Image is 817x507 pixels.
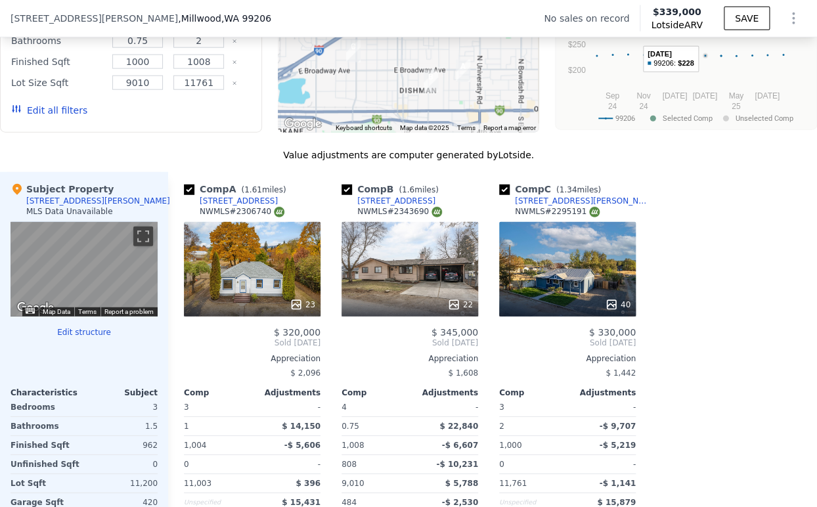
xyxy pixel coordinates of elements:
[442,441,478,450] span: -$ 6,607
[357,196,435,206] div: [STREET_ADDRESS]
[221,13,271,24] span: , WA 99206
[252,387,320,398] div: Adjustments
[755,91,780,100] text: [DATE]
[335,123,391,133] button: Keyboard shortcuts
[87,417,158,435] div: 1.5
[87,436,158,454] div: 962
[499,460,504,469] span: 0
[14,299,57,317] a: Open this area in Google Maps (opens a new window)
[724,7,770,30] button: SAVE
[244,185,262,194] span: 1.61
[608,102,617,111] text: 24
[342,338,478,348] span: Sold [DATE]
[184,338,320,348] span: Sold [DATE]
[589,327,636,338] span: $ 330,000
[442,498,478,507] span: -$ 2,530
[78,308,97,315] a: Terms
[342,387,410,398] div: Comp
[87,398,158,416] div: 3
[606,91,620,100] text: Sep
[445,479,478,488] span: $ 5,788
[431,207,442,217] img: NWMLS Logo
[11,436,81,454] div: Finished Sqft
[26,196,170,206] div: [STREET_ADDRESS][PERSON_NAME]
[410,387,478,398] div: Adjustments
[342,498,357,507] span: 484
[570,455,636,474] div: -
[499,403,504,412] span: 3
[648,50,672,58] text: [DATE]
[184,196,278,206] a: [STREET_ADDRESS]
[499,183,606,196] div: Comp C
[232,81,237,86] button: Clear
[499,196,651,206] a: [STREET_ADDRESS][PERSON_NAME]
[232,39,237,44] button: Clear
[184,479,211,488] span: 11,003
[483,124,535,131] a: Report a map error
[290,298,315,311] div: 23
[431,327,478,338] span: $ 345,000
[729,91,744,100] text: May
[342,353,478,364] div: Appreciation
[255,455,320,474] div: -
[346,40,361,62] div: 8208 E Cataldo Ave
[11,387,84,398] div: Characteristics
[424,70,438,93] div: 9716 E Valleyway Ave
[559,185,577,194] span: 1.34
[184,460,189,469] span: 0
[600,479,636,488] span: -$ 1,141
[232,60,237,65] button: Clear
[568,40,586,49] text: $250
[281,116,324,133] img: Google
[342,403,347,412] span: 4
[568,66,586,75] text: $200
[87,455,158,474] div: 0
[281,116,324,133] a: Open this area in Google Maps (opens a new window)
[11,474,81,493] div: Lot Sqft
[589,207,600,217] img: NWMLS Logo
[43,307,70,317] button: Map Data
[282,498,320,507] span: $ 15,431
[597,498,636,507] span: $ 15,879
[26,308,35,314] button: Keyboard shortcuts
[499,387,567,398] div: Comp
[736,114,793,123] text: Unselected Comp
[11,104,87,117] button: Edit all filters
[515,196,651,206] div: [STREET_ADDRESS][PERSON_NAME]
[178,12,271,25] span: , Millwood
[342,479,364,488] span: 9,010
[11,222,158,317] div: Map
[499,417,565,435] div: 2
[600,441,636,450] span: -$ 5,219
[567,387,636,398] div: Adjustments
[544,12,640,25] div: No sales on record
[663,91,688,100] text: [DATE]
[284,441,320,450] span: -$ 5,606
[11,327,158,338] button: Edit structure
[393,185,443,194] span: ( miles)
[499,338,636,348] span: Sold [DATE]
[11,32,104,50] div: Bathrooms
[357,206,442,217] div: NWMLS # 2343690
[606,368,636,378] span: $ 1,442
[11,398,81,416] div: Bedrooms
[447,298,473,311] div: 22
[184,353,320,364] div: Appreciation
[282,422,320,431] span: $ 14,150
[184,183,291,196] div: Comp A
[570,398,636,416] div: -
[11,455,81,474] div: Unfinished Sqft
[290,368,320,378] span: $ 2,096
[274,327,320,338] span: $ 320,000
[11,417,81,435] div: Bathrooms
[456,124,475,131] a: Terms
[499,353,636,364] div: Appreciation
[184,441,206,450] span: 1,004
[653,7,701,17] span: $339,000
[651,18,702,32] span: Lotside ARV
[551,185,606,194] span: ( miles)
[678,59,694,67] text: $228
[184,403,189,412] span: 3
[255,398,320,416] div: -
[84,387,158,398] div: Subject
